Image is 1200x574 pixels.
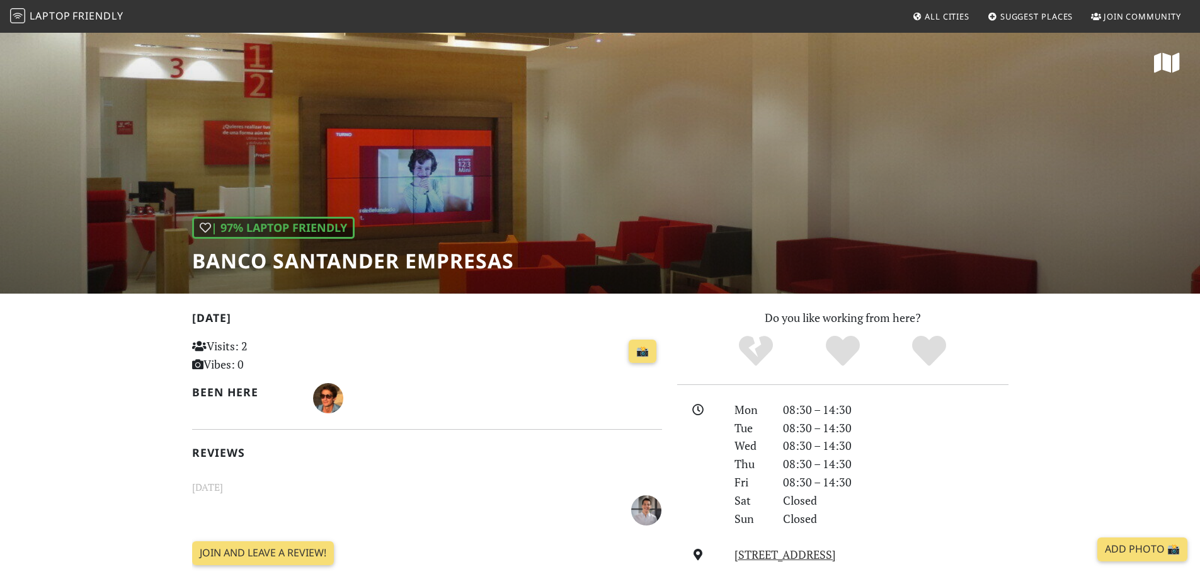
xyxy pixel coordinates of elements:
[192,217,355,239] div: | 97% Laptop Friendly
[983,5,1078,28] a: Suggest Places
[631,501,661,516] span: Juan Manuel Carpio Báez
[775,510,1016,528] div: Closed
[907,5,974,28] a: All Cities
[1097,537,1187,561] a: Add Photo 📸
[30,9,71,23] span: Laptop
[185,479,670,495] small: [DATE]
[727,510,775,528] div: Sun
[10,6,123,28] a: LaptopFriendly LaptopFriendly
[727,419,775,437] div: Tue
[727,455,775,473] div: Thu
[775,401,1016,419] div: 08:30 – 14:30
[727,437,775,455] div: Wed
[775,473,1016,491] div: 08:30 – 14:30
[72,9,123,23] span: Friendly
[799,334,886,369] div: Yes
[192,337,339,374] p: Visits: 2 Vibes: 0
[192,386,299,399] h2: Been here
[925,11,969,22] span: All Cities
[629,340,656,364] a: 📸
[775,491,1016,510] div: Closed
[734,547,836,562] a: [STREET_ADDRESS]
[727,401,775,419] div: Mon
[1000,11,1073,22] span: Suggest Places
[677,309,1009,327] p: Do you like working from here?
[727,473,775,491] div: Fri
[775,419,1016,437] div: 08:30 – 14:30
[775,455,1016,473] div: 08:30 – 14:30
[775,437,1016,455] div: 08:30 – 14:30
[192,249,514,273] h1: Banco Santander Empresas
[712,334,799,369] div: No
[313,383,343,413] img: 5656-javier.jpg
[1104,11,1181,22] span: Join Community
[192,311,662,330] h2: [DATE]
[313,389,343,405] span: Javier Izquierdo
[631,495,661,525] img: 4967-juan-manuel.jpg
[10,8,25,23] img: LaptopFriendly
[1086,5,1186,28] a: Join Community
[727,491,775,510] div: Sat
[192,446,662,459] h2: Reviews
[192,541,334,565] a: Join and leave a review!
[886,334,973,369] div: Definitely!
